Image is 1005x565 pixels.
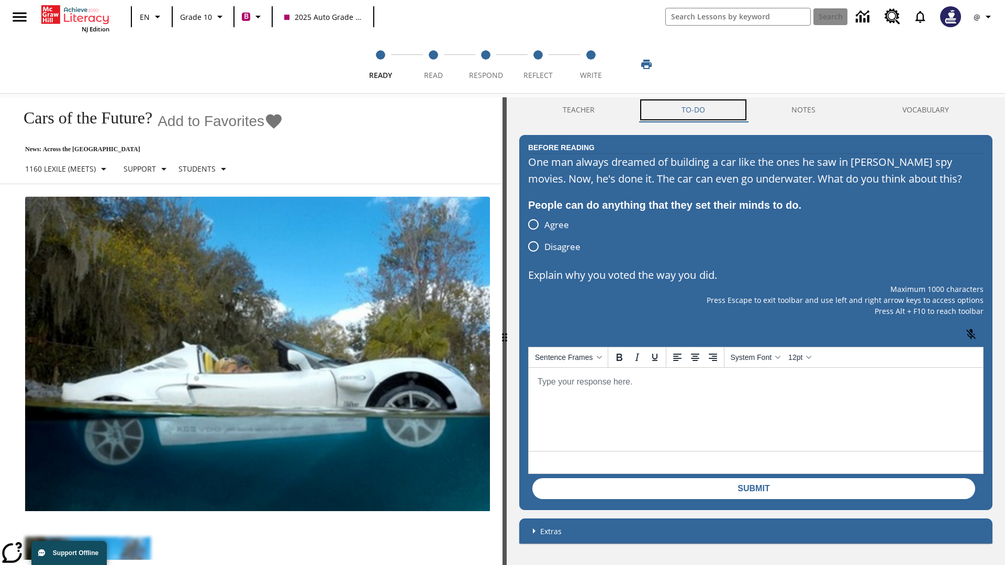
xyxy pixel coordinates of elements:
button: Underline [646,348,664,366]
p: News: Across the [GEOGRAPHIC_DATA] [13,145,283,153]
span: Write [580,70,602,80]
button: Click to activate and allow voice recognition [958,322,984,347]
button: Print [630,55,663,74]
span: Reflect [523,70,553,80]
h1: Cars of the Future? [13,108,152,128]
button: Open side menu [4,2,35,32]
p: Students [178,163,216,174]
div: People can do anything that they set their minds to do. [528,197,984,213]
input: search field [666,8,810,25]
span: @ [974,12,980,22]
button: Font sizes [784,348,815,366]
p: Support [124,163,156,174]
h2: Before Reading [528,142,595,153]
button: Scaffolds, Support [119,160,174,178]
span: Ready [369,70,392,80]
button: Reflect step 4 of 5 [508,36,568,93]
button: Add to Favorites - Cars of the Future? [158,112,283,130]
button: Ready step 1 of 5 [350,36,411,93]
button: Profile/Settings [967,7,1001,26]
div: Home [41,3,109,33]
button: Grade: Grade 10, Select a grade [176,7,230,26]
span: Sentence Frames [535,353,593,361]
span: System Font [731,353,772,361]
button: VOCABULARY [859,97,992,122]
button: Select Student [174,160,234,178]
div: poll [528,213,589,257]
button: NOTES [749,97,859,122]
img: High-tech automobile treading water. [25,197,490,511]
button: Respond step 3 of 5 [455,36,516,93]
button: TO-DO [638,97,749,122]
button: Write step 5 of 5 [561,36,621,93]
p: Explain why you voted the way you did. [528,267,984,284]
img: Avatar [940,6,961,27]
div: activity [507,97,1005,565]
div: Extras [519,518,992,544]
button: Fonts [727,348,785,366]
iframe: Rich Text Area. Press ALT-0 for help. [529,368,983,451]
div: One man always dreamed of building a car like the ones he saw in [PERSON_NAME] spy movies. Now, h... [528,154,984,187]
button: Read step 2 of 5 [403,36,463,93]
button: Italic [628,348,646,366]
p: Extras [540,526,562,537]
span: Add to Favorites [158,113,264,130]
p: Maximum 1000 characters [528,284,984,295]
a: Notifications [907,3,934,30]
button: Sentence Frames [531,348,606,366]
span: NJ Edition [82,25,109,33]
span: Agree [544,218,569,232]
a: Data Center [850,3,878,31]
button: Bold [610,348,628,366]
span: 12pt [788,353,802,361]
div: Press Enter or Spacebar and then press right and left arrow keys to move the slider [502,97,507,565]
button: Submit [532,478,975,499]
button: Boost Class color is violet red. Change class color [238,7,269,26]
button: Support Offline [31,541,107,565]
p: Press Escape to exit toolbar and use left and right arrow keys to access options [528,295,984,306]
p: Press Alt + F10 to reach toolbar [528,306,984,317]
p: 1160 Lexile (Meets) [25,163,96,174]
button: Language: EN, Select a language [135,7,169,26]
span: Disagree [544,240,580,254]
button: Select Lexile, 1160 Lexile (Meets) [21,160,114,178]
button: Align right [704,348,722,366]
span: EN [140,12,150,22]
div: Instructional Panel Tabs [519,97,992,122]
span: Grade 10 [180,12,212,22]
button: Align center [686,348,704,366]
button: Teacher [519,97,638,122]
button: Align left [668,348,686,366]
span: 2025 Auto Grade 10 [284,12,362,22]
span: Support Offline [53,549,98,557]
button: Select a new avatar [934,3,967,30]
span: Respond [469,70,503,80]
span: B [244,10,249,23]
a: Resource Center, Will open in new tab [878,3,907,31]
span: Read [424,70,443,80]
